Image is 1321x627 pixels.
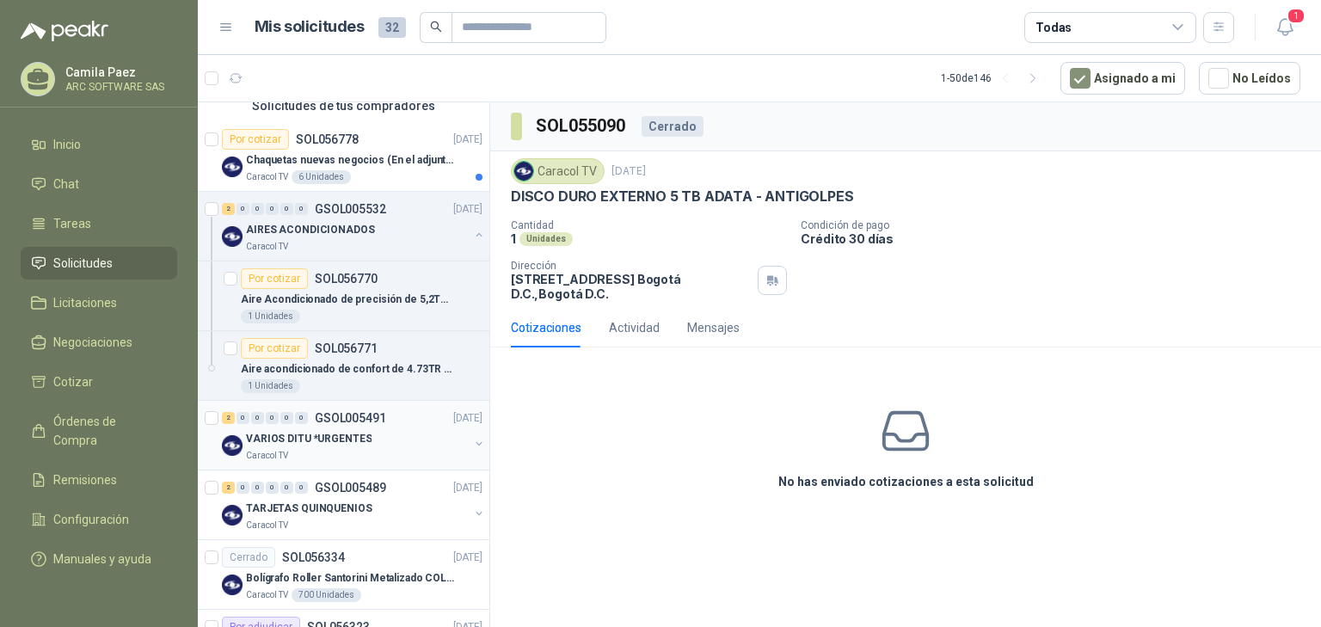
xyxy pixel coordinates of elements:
[198,331,489,401] a: Por cotizarSOL056771Aire acondicionado de confort de 4.73TR (Mas informacion en el adjunto1 Unidades
[237,203,249,215] div: 0
[296,133,359,145] p: SOL056778
[280,412,293,424] div: 0
[21,405,177,457] a: Órdenes de Compra
[453,480,482,496] p: [DATE]
[241,292,455,308] p: Aire Acondicionado de precisión de 5,2TR (Mas informacion en el adjunto
[266,203,279,215] div: 0
[246,519,288,532] p: Caracol TV
[514,162,533,181] img: Company Logo
[941,65,1047,92] div: 1 - 50 de 146
[21,207,177,240] a: Tareas
[1060,62,1185,95] button: Asignado a mi
[315,342,378,354] p: SOL056771
[53,333,132,352] span: Negociaciones
[246,431,372,447] p: VARIOS DITU *URGENTES
[21,128,177,161] a: Inicio
[282,551,345,563] p: SOL056334
[453,132,482,148] p: [DATE]
[53,470,117,489] span: Remisiones
[222,157,243,177] img: Company Logo
[511,272,751,301] p: [STREET_ADDRESS] Bogotá D.C. , Bogotá D.C.
[241,361,455,378] p: Aire acondicionado de confort de 4.73TR (Mas informacion en el adjunto
[251,412,264,424] div: 0
[295,412,308,424] div: 0
[222,199,486,254] a: 2 0 0 0 0 0 GSOL005532[DATE] Company LogoAIRES ACONDICIONADOSCaracol TV
[53,412,161,450] span: Órdenes de Compra
[222,226,243,247] img: Company Logo
[609,318,660,337] div: Actividad
[53,214,91,233] span: Tareas
[246,588,288,602] p: Caracol TV
[222,505,243,526] img: Company Logo
[53,550,151,569] span: Manuales y ayuda
[453,201,482,218] p: [DATE]
[511,260,751,272] p: Dirección
[246,170,288,184] p: Caracol TV
[65,82,173,92] p: ARC SOFTWARE SAS
[21,366,177,398] a: Cotizar
[222,547,275,568] div: Cerrado
[21,464,177,496] a: Remisiones
[536,113,628,139] h3: SOL055090
[453,410,482,427] p: [DATE]
[21,326,177,359] a: Negociaciones
[778,472,1034,491] h3: No has enviado cotizaciones a esta solicitud
[453,550,482,566] p: [DATE]
[222,412,235,424] div: 2
[21,168,177,200] a: Chat
[222,435,243,456] img: Company Logo
[21,247,177,280] a: Solicitudes
[280,203,293,215] div: 0
[222,129,289,150] div: Por cotizar
[511,219,787,231] p: Cantidad
[21,543,177,575] a: Manuales y ayuda
[21,503,177,536] a: Configuración
[1287,8,1306,24] span: 1
[53,372,93,391] span: Cotizar
[21,21,108,41] img: Logo peakr
[198,122,489,192] a: Por cotizarSOL056778[DATE] Company LogoChaquetas nuevas negocios (En el adjunto mas informacion)C...
[511,187,853,206] p: DISCO DURO EXTERNO 5 TB ADATA - ANTIGOLPES
[315,412,386,424] p: GSOL005491
[241,310,300,323] div: 1 Unidades
[642,116,704,137] div: Cerrado
[246,152,460,169] p: Chaquetas nuevas negocios (En el adjunto mas informacion)
[519,232,573,246] div: Unidades
[1199,62,1300,95] button: No Leídos
[53,175,79,194] span: Chat
[222,482,235,494] div: 2
[292,588,361,602] div: 700 Unidades
[315,273,378,285] p: SOL056770
[21,286,177,319] a: Licitaciones
[1269,12,1300,43] button: 1
[611,163,646,180] p: [DATE]
[237,412,249,424] div: 0
[198,540,489,610] a: CerradoSOL056334[DATE] Company LogoBolígrafo Roller Santorini Metalizado COLOR MORADO 1logoCaraco...
[65,66,173,78] p: Camila Paez
[378,17,406,38] span: 32
[801,219,1314,231] p: Condición de pago
[246,570,460,587] p: Bolígrafo Roller Santorini Metalizado COLOR MORADO 1logo
[246,501,372,517] p: TARJETAS QUINQUENIOS
[237,482,249,494] div: 0
[53,135,81,154] span: Inicio
[315,482,386,494] p: GSOL005489
[511,231,516,246] p: 1
[295,482,308,494] div: 0
[53,510,129,529] span: Configuración
[255,15,365,40] h1: Mis solicitudes
[1035,18,1072,37] div: Todas
[246,449,288,463] p: Caracol TV
[222,575,243,595] img: Company Logo
[241,379,300,393] div: 1 Unidades
[801,231,1314,246] p: Crédito 30 días
[511,158,605,184] div: Caracol TV
[295,203,308,215] div: 0
[222,408,486,463] a: 2 0 0 0 0 0 GSOL005491[DATE] Company LogoVARIOS DITU *URGENTESCaracol TV
[198,89,489,122] div: Solicitudes de tus compradores
[222,203,235,215] div: 2
[430,21,442,33] span: search
[198,261,489,331] a: Por cotizarSOL056770Aire Acondicionado de precisión de 5,2TR (Mas informacion en el adjunto1 Unid...
[246,240,288,254] p: Caracol TV
[222,477,486,532] a: 2 0 0 0 0 0 GSOL005489[DATE] Company LogoTARJETAS QUINQUENIOSCaracol TV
